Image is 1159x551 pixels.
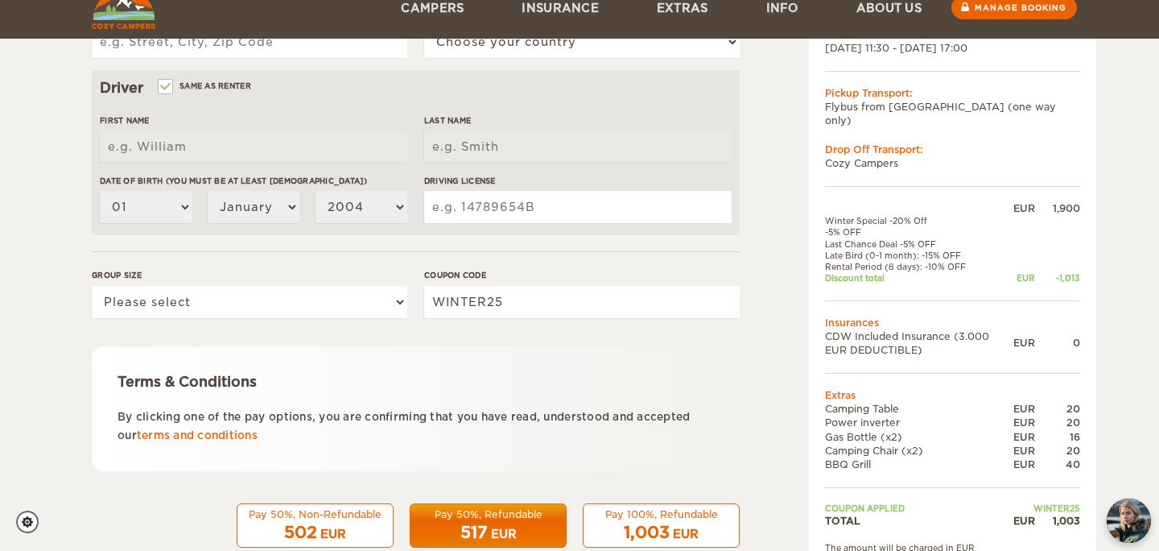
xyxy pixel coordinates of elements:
td: Discount total [825,272,1013,284]
td: Power inverter [825,416,1013,429]
td: Gas Bottle (x2) [825,429,1013,443]
div: Pay 50%, Refundable [420,507,556,521]
button: Pay 50%, Non-Refundable 502 EUR [237,503,394,549]
div: EUR [1013,458,1035,471]
label: Driving License [424,175,732,187]
div: 1,003 [1035,514,1080,528]
td: Camping Chair (x2) [825,444,1013,458]
input: e.g. Street, City, Zip Code [92,26,407,58]
div: EUR [1013,514,1035,528]
label: First Name [100,114,407,126]
div: 0 [1035,336,1080,350]
td: Late Bird (0-1 month): -15% OFF [825,250,1013,261]
td: Camping Table [825,402,1013,416]
td: -5% OFF [825,226,1013,238]
div: -1,013 [1035,272,1080,284]
label: Date of birth (You must be at least [DEMOGRAPHIC_DATA]) [100,175,407,187]
div: EUR [1013,201,1035,215]
td: Winter Special -20% Off [825,215,1013,226]
div: EUR [1013,416,1035,429]
div: 40 [1035,458,1080,471]
div: Driver [100,78,732,97]
div: EUR [1013,272,1035,284]
td: Coupon applied [825,503,1013,514]
td: Insurances [825,316,1080,329]
a: Cookie settings [16,511,49,533]
div: EUR [1013,444,1035,458]
label: Coupon code [424,269,740,281]
span: 517 [460,523,488,542]
input: e.g. 14789654B [424,191,732,223]
label: Group size [92,269,407,281]
button: chat-button [1107,499,1151,543]
div: 20 [1035,416,1080,429]
button: Pay 100%, Refundable 1,003 EUR [583,503,740,549]
td: Last Chance Deal -5% OFF [825,238,1013,250]
div: Pay 100%, Refundable [593,507,729,521]
div: EUR [1013,402,1035,416]
div: Terms & Conditions [118,372,714,391]
input: Same as renter [159,83,170,93]
div: EUR [1013,336,1035,350]
span: 1,003 [624,523,670,542]
td: WINTER25 [1013,503,1080,514]
td: Extras [825,388,1080,402]
div: [DATE] 11:30 - [DATE] 17:00 [825,41,1080,55]
div: EUR [673,526,699,542]
div: EUR [491,526,517,542]
div: Pay 50%, Non-Refundable [247,507,383,521]
td: BBQ Grill [825,458,1013,471]
td: CDW Included Insurance (3.000 EUR DEDUCTIBLE) [825,329,1013,357]
div: EUR [320,526,346,542]
input: e.g. Smith [424,130,732,163]
div: 20 [1035,402,1080,416]
img: Freyja at Cozy Campers [1107,499,1151,543]
button: Pay 50%, Refundable 517 EUR [410,503,567,549]
div: Pickup Transport: [825,86,1080,100]
span: 8 Days [902,23,954,39]
div: 16 [1035,429,1080,443]
td: Flybus from [GEOGRAPHIC_DATA] (one way only) [825,100,1080,127]
td: TOTAL [825,514,1013,528]
div: Drop Off Transport: [825,143,1080,156]
div: EUR [1013,429,1035,443]
div: 1,900 [1035,201,1080,215]
label: Same as renter [159,78,251,93]
label: Last Name [424,114,732,126]
a: terms and conditions [137,429,258,441]
td: Rental Period (8 days): -10% OFF [825,261,1013,272]
input: e.g. William [100,130,407,163]
td: Cozy Campers [825,156,1080,170]
p: By clicking one of the pay options, you are confirming that you have read, understood and accepte... [118,408,714,445]
div: 20 [1035,444,1080,458]
span: 502 [284,523,317,542]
